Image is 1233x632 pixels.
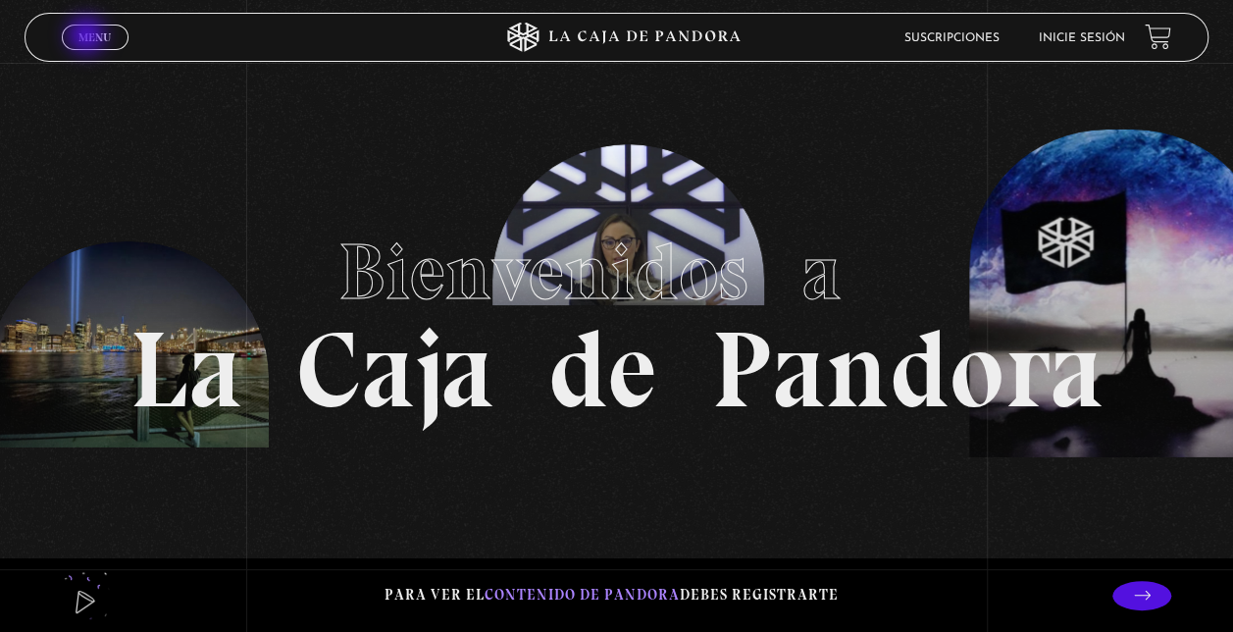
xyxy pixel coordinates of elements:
span: Bienvenidos a [338,225,896,319]
a: View your shopping cart [1145,24,1171,50]
h1: La Caja de Pandora [129,208,1104,424]
p: Para ver el debes registrarte [385,582,839,608]
span: Cerrar [73,48,119,62]
span: contenido de Pandora [485,586,680,604]
a: Inicie sesión [1039,32,1125,44]
span: Menu [78,31,111,43]
a: Suscripciones [904,32,1000,44]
